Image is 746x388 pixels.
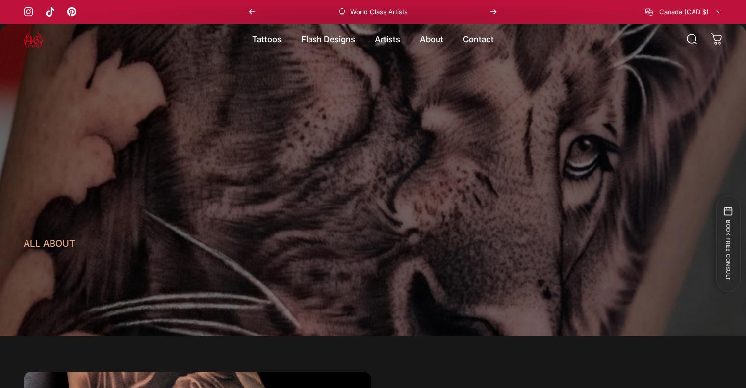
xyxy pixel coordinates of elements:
summary: Artists [365,29,410,50]
p: World Class Artists [350,8,408,16]
a: 0 items [706,28,727,50]
a: Contact [453,29,504,50]
button: BOOK FREE CONSULT [716,195,740,292]
strong: ALL ABOUT [24,238,75,249]
summary: About [410,29,453,50]
summary: Tattoos [242,29,291,50]
nav: Primary [242,29,504,50]
span: Canada (CAD $) [659,8,709,16]
summary: Flash Designs [291,29,365,50]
